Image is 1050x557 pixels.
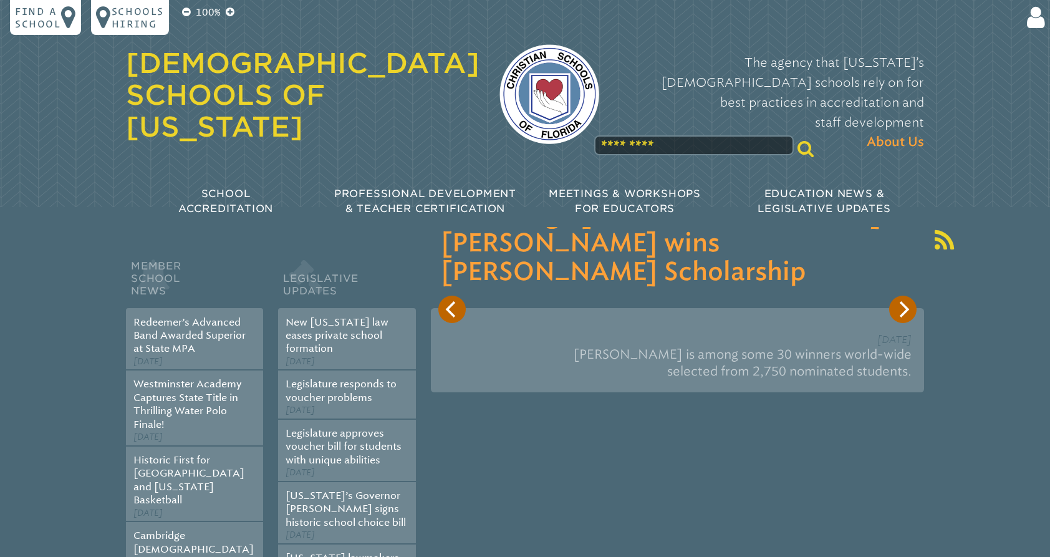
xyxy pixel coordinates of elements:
span: [DATE] [286,356,315,367]
button: Next [889,296,917,323]
a: Redeemer’s Advanced Band Awarded Superior at State MPA [133,316,246,355]
span: Professional Development & Teacher Certification [334,188,516,215]
p: Find a school [15,5,61,30]
button: Previous [438,296,466,323]
p: 100% [193,5,223,20]
span: About Us [867,132,924,152]
p: [PERSON_NAME] is among some 30 winners world-wide selected from 2,750 nominated students. [443,341,912,385]
img: csf-logo-web-colors.png [499,44,599,144]
span: School Accreditation [178,188,273,215]
span: [DATE] [877,334,912,346]
span: [DATE] [133,432,163,442]
span: [DATE] [286,467,315,478]
a: [US_STATE]’s Governor [PERSON_NAME] signs historic school choice bill [286,490,406,528]
a: Historic First for [GEOGRAPHIC_DATA] and [US_STATE] Basketball [133,454,244,506]
span: [DATE] [286,405,315,415]
h2: Member School News [126,257,263,308]
a: New [US_STATE] law eases private school formation [286,316,388,355]
h2: Legislative Updates [278,257,415,308]
a: Legislature responds to voucher problems [286,378,397,403]
p: The agency that [US_STATE]’s [DEMOGRAPHIC_DATA] schools rely on for best practices in accreditati... [619,52,924,152]
a: Legislature approves voucher bill for students with unique abilities [286,427,402,466]
a: Westminster Academy Captures State Title in Thrilling Water Polo Finale! [133,378,242,430]
p: Schools Hiring [112,5,164,30]
a: [DEMOGRAPHIC_DATA] Schools of [US_STATE] [126,47,479,143]
span: [DATE] [133,508,163,518]
span: [DATE] [133,356,163,367]
h3: Cambridge [DEMOGRAPHIC_DATA][PERSON_NAME] wins [PERSON_NAME] Scholarship [441,201,914,287]
span: [DATE] [286,530,315,540]
span: Meetings & Workshops for Educators [549,188,701,215]
span: Education News & Legislative Updates [758,188,890,215]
